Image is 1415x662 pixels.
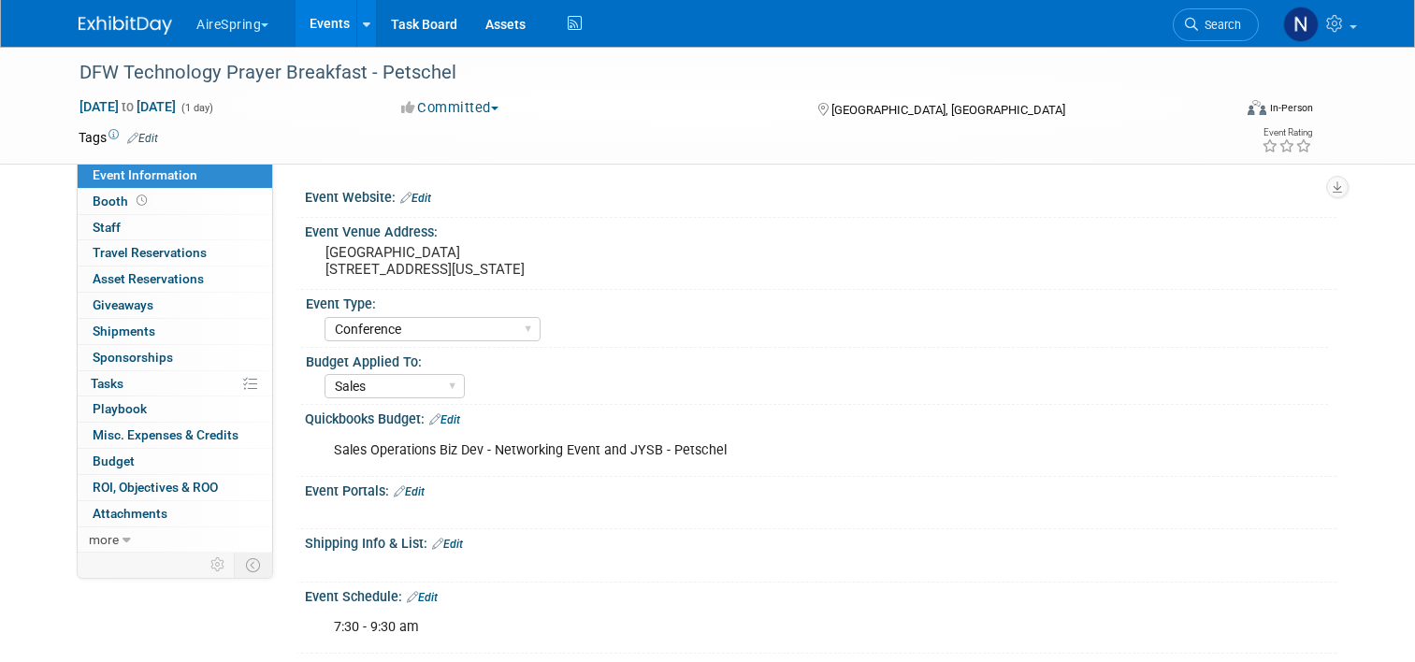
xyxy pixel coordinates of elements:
[78,527,272,553] a: more
[73,56,1208,90] div: DFW Technology Prayer Breakfast - Petschel
[93,220,121,235] span: Staff
[78,371,272,396] a: Tasks
[325,244,715,278] pre: [GEOGRAPHIC_DATA] [STREET_ADDRESS][US_STATE]
[407,591,438,604] a: Edit
[78,319,272,344] a: Shipments
[127,132,158,145] a: Edit
[93,401,147,416] span: Playbook
[93,297,153,312] span: Giveaways
[93,506,167,521] span: Attachments
[321,609,1136,646] div: 7:30 - 9:30 am
[78,396,272,422] a: Playbook
[93,271,204,286] span: Asset Reservations
[93,453,135,468] span: Budget
[91,376,123,391] span: Tasks
[78,501,272,526] a: Attachments
[1269,101,1313,115] div: In-Person
[78,189,272,214] a: Booth
[305,529,1336,554] div: Shipping Info & List:
[78,215,272,240] a: Staff
[133,194,151,208] span: Booth not reserved yet
[78,240,272,266] a: Travel Reservations
[89,532,119,547] span: more
[1173,8,1259,41] a: Search
[93,480,218,495] span: ROI, Objectives & ROO
[394,485,425,498] a: Edit
[395,98,506,118] button: Committed
[321,432,1136,469] div: Sales Operations Biz Dev - Networking Event and JYSB - Petschel
[305,405,1336,429] div: Quickbooks Budget:
[1283,7,1319,42] img: Natalie Pyron
[235,553,273,577] td: Toggle Event Tabs
[93,324,155,338] span: Shipments
[79,128,158,147] td: Tags
[78,163,272,188] a: Event Information
[78,266,272,292] a: Asset Reservations
[93,245,207,260] span: Travel Reservations
[78,293,272,318] a: Giveaways
[306,348,1328,371] div: Budget Applied To:
[1262,128,1312,137] div: Event Rating
[93,427,238,442] span: Misc. Expenses & Credits
[93,350,173,365] span: Sponsorships
[831,103,1065,117] span: [GEOGRAPHIC_DATA], [GEOGRAPHIC_DATA]
[78,449,272,474] a: Budget
[1131,97,1313,125] div: Event Format
[305,477,1336,501] div: Event Portals:
[78,423,272,448] a: Misc. Expenses & Credits
[306,290,1328,313] div: Event Type:
[119,99,137,114] span: to
[79,16,172,35] img: ExhibitDay
[429,413,460,426] a: Edit
[305,218,1336,241] div: Event Venue Address:
[202,553,235,577] td: Personalize Event Tab Strip
[93,167,197,182] span: Event Information
[180,102,213,114] span: (1 day)
[79,98,177,115] span: [DATE] [DATE]
[400,192,431,205] a: Edit
[78,345,272,370] a: Sponsorships
[305,183,1336,208] div: Event Website:
[1198,18,1241,32] span: Search
[305,583,1336,607] div: Event Schedule:
[93,194,151,209] span: Booth
[1248,100,1266,115] img: Format-Inperson.png
[432,538,463,551] a: Edit
[78,475,272,500] a: ROI, Objectives & ROO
